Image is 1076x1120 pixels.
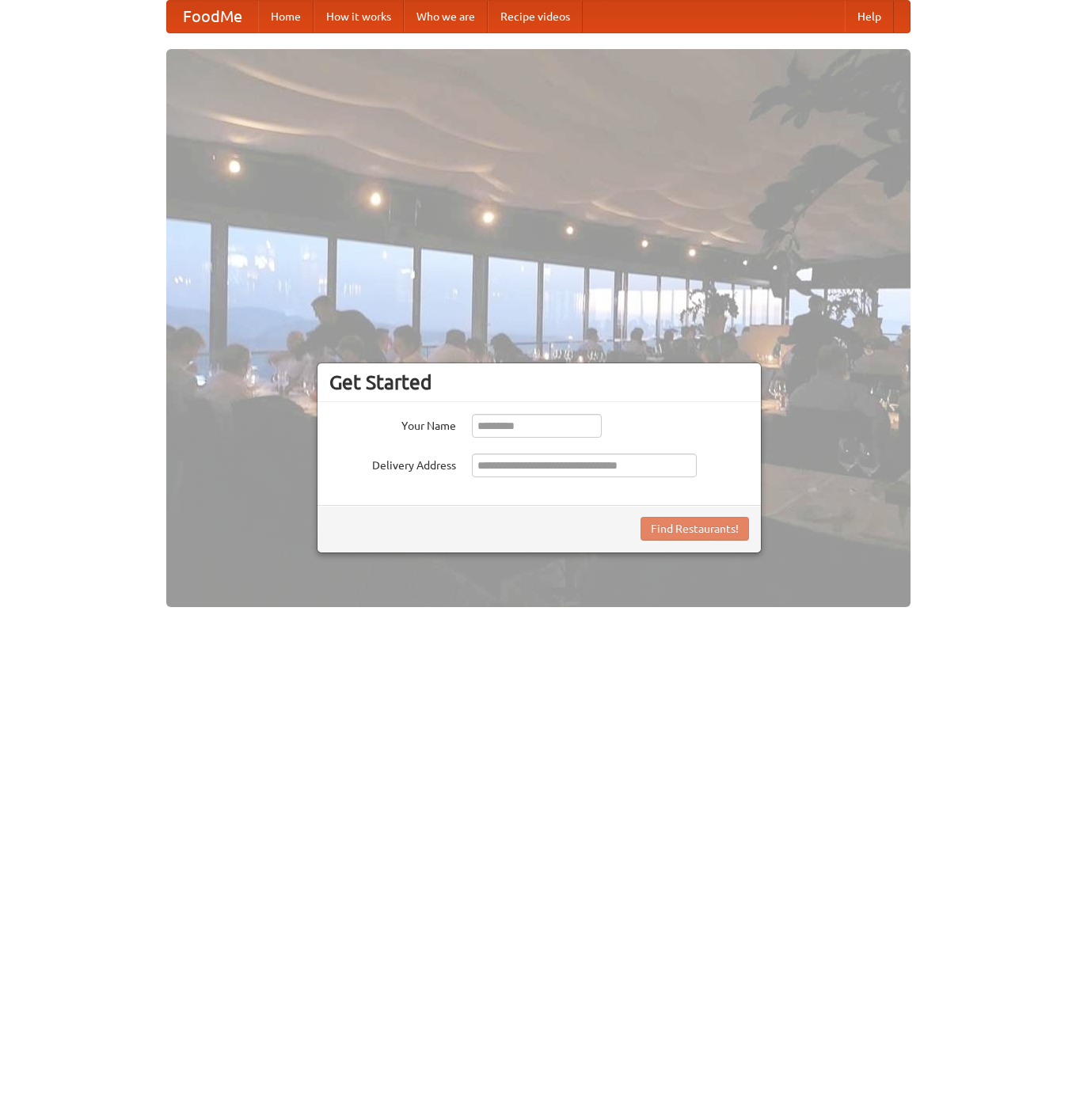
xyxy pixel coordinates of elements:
[314,1,404,32] a: How it works
[167,1,258,32] a: FoodMe
[641,517,749,541] button: Find Restaurants!
[329,370,749,394] h3: Get Started
[329,414,456,434] label: Your Name
[404,1,488,32] a: Who we are
[845,1,894,32] a: Help
[329,454,456,473] label: Delivery Address
[488,1,583,32] a: Recipe videos
[258,1,314,32] a: Home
